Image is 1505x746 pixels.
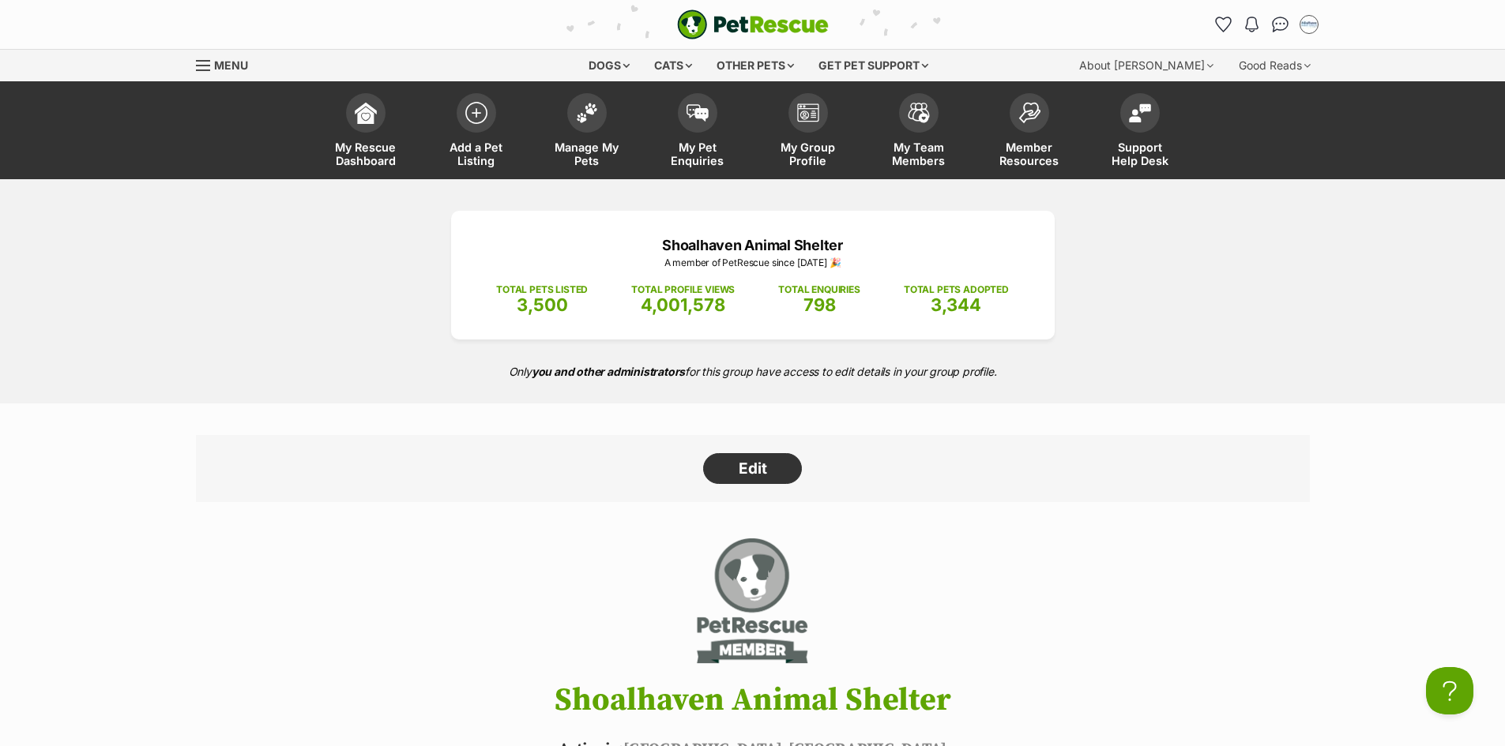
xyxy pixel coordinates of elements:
[532,85,642,179] a: Manage My Pets
[1301,17,1317,32] img: Jodie Parnell profile pic
[797,103,819,122] img: group-profile-icon-3fa3cf56718a62981997c0bc7e787c4b2cf8bcc04b72c1350f741eb67cf2f40e.svg
[475,256,1031,270] p: A member of PetRescue since [DATE] 🎉
[753,85,863,179] a: My Group Profile
[1211,12,1322,37] ul: Account quick links
[355,102,377,124] img: dashboard-icon-eb2f2d2d3e046f16d808141f083e7271f6b2e854fb5c12c21221c1fb7104beca.svg
[475,234,1031,256] p: Shoalhaven Animal Shelter
[687,104,709,122] img: pet-enquiries-icon-7e3ad2cf08bfb03b45e93fb7055b45f3efa6380592205ae92323e6603595dc1f.svg
[465,102,487,124] img: add-pet-listing-icon-0afa8454b4691262ce3f59096e99ab1cd57d4a30225e0717b998d2c9b9846f56.svg
[551,141,623,167] span: Manage My Pets
[662,141,733,167] span: My Pet Enquiries
[1245,17,1258,32] img: notifications-46538b983faf8c2785f20acdc204bb7945ddae34d4c08c2a6579f10ce5e182be.svg
[517,294,568,315] span: 3,500
[1104,141,1176,167] span: Support Help Desk
[196,50,259,78] a: Menu
[1272,17,1289,32] img: chat-41dd97257d64d25036548639549fe6c8038ab92f7586957e7f3b1b290dea8141.svg
[1228,50,1322,81] div: Good Reads
[1068,50,1225,81] div: About [PERSON_NAME]
[677,9,829,39] a: PetRescue
[773,141,844,167] span: My Group Profile
[703,453,802,485] a: Edit
[994,141,1065,167] span: Member Resources
[576,103,598,123] img: manage-my-pets-icon-02211641906a0b7f246fdf0571729dbe1e7629f14944591b6c1af311fb30b64b.svg
[931,294,981,315] span: 3,344
[641,294,725,315] span: 4,001,578
[578,50,641,81] div: Dogs
[1426,667,1473,714] iframe: Help Scout Beacon - Open
[1129,103,1151,122] img: help-desk-icon-fdf02630f3aa405de69fd3d07c3f3aa587a6932b1a1747fa1d2bba05be0121f9.svg
[1018,102,1040,123] img: member-resources-icon-8e73f808a243e03378d46382f2149f9095a855e16c252ad45f914b54edf8863c.svg
[803,294,836,315] span: 798
[643,50,703,81] div: Cats
[172,683,1334,718] h1: Shoalhaven Animal Shelter
[883,141,954,167] span: My Team Members
[778,283,860,297] p: TOTAL ENQUIRIES
[807,50,939,81] div: Get pet support
[631,283,735,297] p: TOTAL PROFILE VIEWS
[974,85,1085,179] a: Member Resources
[677,9,829,39] img: logo-e224e6f780fb5917bec1dbf3a21bbac754714ae5b6737aabdf751b685950b380.svg
[705,50,805,81] div: Other pets
[310,85,421,179] a: My Rescue Dashboard
[642,85,753,179] a: My Pet Enquiries
[214,58,248,72] span: Menu
[1296,12,1322,37] button: My account
[421,85,532,179] a: Add a Pet Listing
[693,534,812,668] img: Shoalhaven Animal Shelter
[441,141,512,167] span: Add a Pet Listing
[904,283,1009,297] p: TOTAL PETS ADOPTED
[908,103,930,123] img: team-members-icon-5396bd8760b3fe7c0b43da4ab00e1e3bb1a5d9ba89233759b79545d2d3fc5d0d.svg
[1085,85,1195,179] a: Support Help Desk
[532,365,686,378] strong: you and other administrators
[496,283,588,297] p: TOTAL PETS LISTED
[863,85,974,179] a: My Team Members
[1211,12,1236,37] a: Favourites
[1240,12,1265,37] button: Notifications
[330,141,401,167] span: My Rescue Dashboard
[1268,12,1293,37] a: Conversations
